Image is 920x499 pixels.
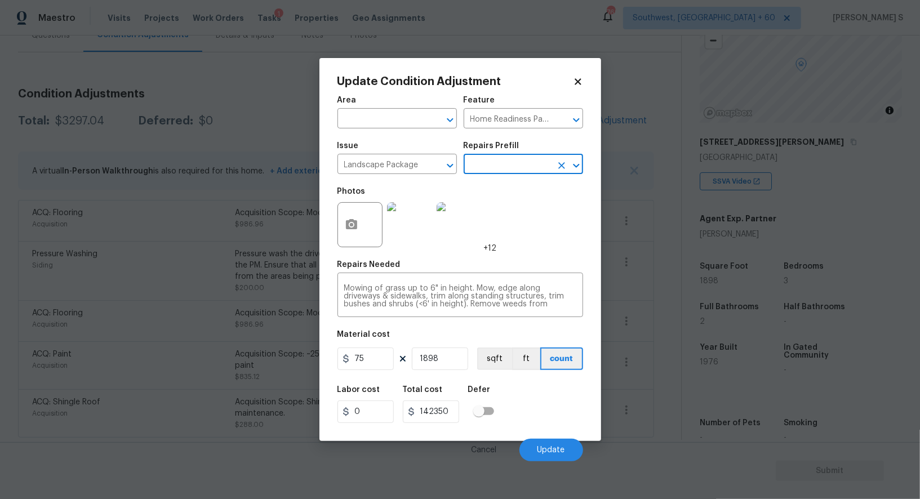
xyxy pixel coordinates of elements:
button: ft [512,347,540,370]
button: Cancel [454,439,515,461]
h5: Total cost [403,386,443,394]
h5: Material cost [337,331,390,338]
button: sqft [477,347,512,370]
span: Update [537,446,565,455]
h5: Area [337,96,357,104]
h5: Labor cost [337,386,380,394]
button: Clear [554,158,570,173]
h2: Update Condition Adjustment [337,76,573,87]
button: Open [568,112,584,128]
h5: Defer [468,386,491,394]
h5: Repairs Prefill [464,142,519,150]
h5: Issue [337,142,359,150]
button: Open [442,112,458,128]
h5: Photos [337,188,366,195]
span: Cancel [472,446,497,455]
textarea: Mowing of grass up to 6" in height. Mow, edge along driveways & sidewalks, trim along standing st... [344,284,576,308]
button: count [540,347,583,370]
span: +12 [484,243,497,254]
button: Open [442,158,458,173]
h5: Feature [464,96,495,104]
h5: Repairs Needed [337,261,401,269]
button: Open [568,158,584,173]
button: Update [519,439,583,461]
